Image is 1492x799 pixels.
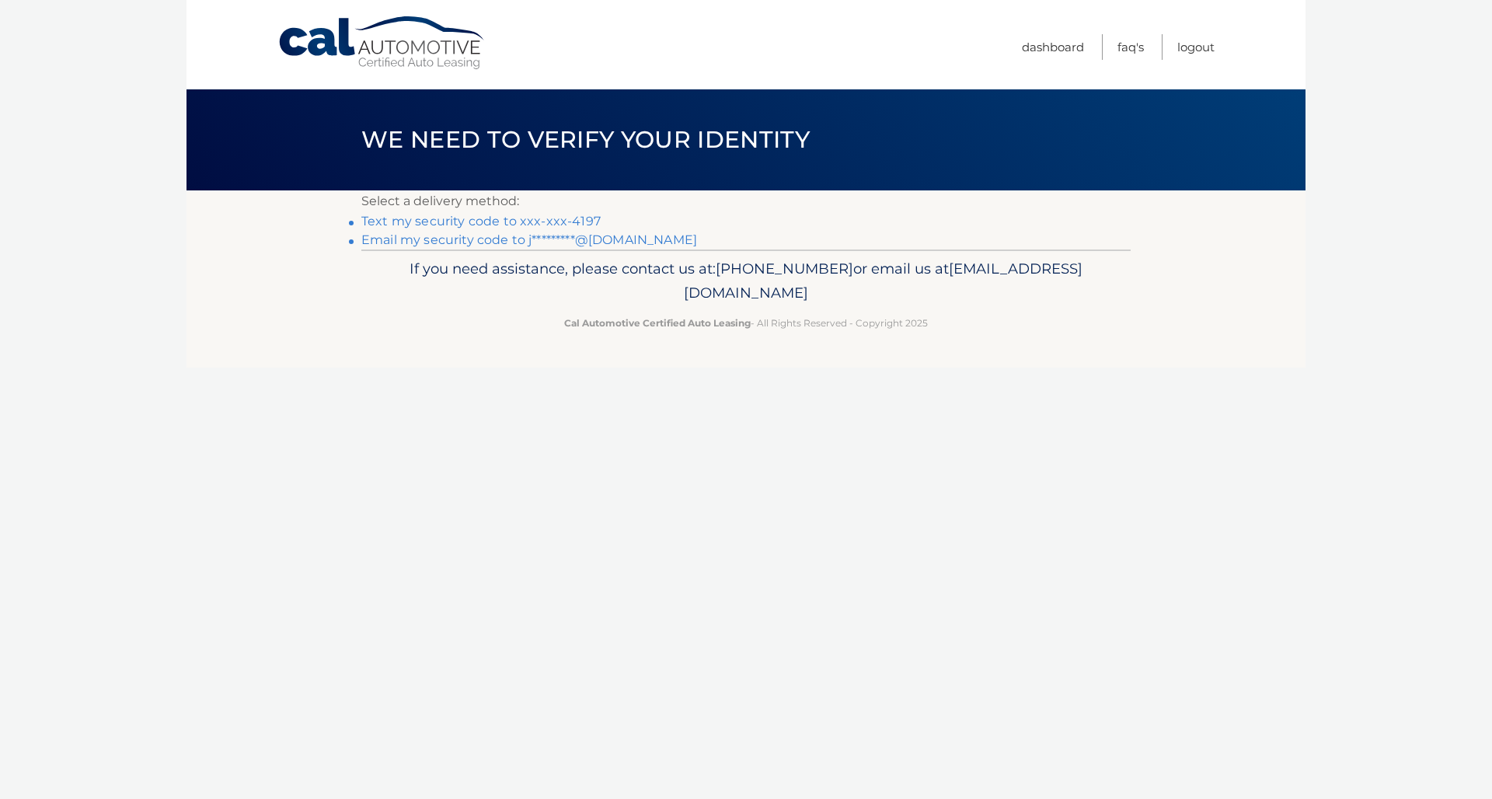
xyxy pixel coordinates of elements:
a: Cal Automotive [277,16,487,71]
p: Select a delivery method: [361,190,1131,212]
a: Logout [1177,34,1215,60]
a: Email my security code to j*********@[DOMAIN_NAME] [361,232,697,247]
a: Text my security code to xxx-xxx-4197 [361,214,601,229]
p: If you need assistance, please contact us at: or email us at [371,256,1121,306]
strong: Cal Automotive Certified Auto Leasing [564,317,751,329]
a: FAQ's [1117,34,1144,60]
span: [PHONE_NUMBER] [716,260,853,277]
span: We need to verify your identity [361,125,810,154]
a: Dashboard [1022,34,1084,60]
p: - All Rights Reserved - Copyright 2025 [371,315,1121,331]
